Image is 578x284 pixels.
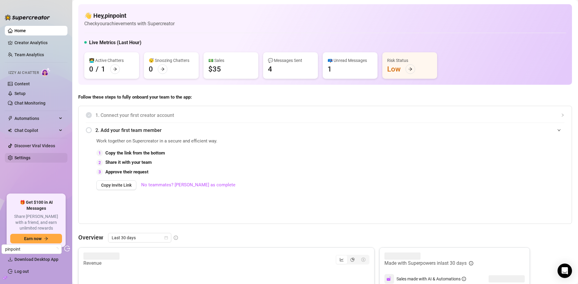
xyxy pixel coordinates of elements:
span: info-circle [174,236,178,240]
h4: 👋 Hey, pinpoint [84,11,175,20]
span: expanded [557,128,561,132]
div: 📪 Unread Messages [328,57,373,64]
span: info-circle [469,261,473,265]
strong: Copy the link from the bottom [105,150,165,156]
span: Copy Invite Link [101,183,132,188]
div: segmented control [336,255,369,264]
a: Home [14,28,26,33]
div: 2 [96,159,103,166]
a: Log out [14,269,29,274]
span: 2. Add your first team member [95,127,564,134]
a: Discover Viral Videos [14,143,55,148]
strong: Approve their request [105,169,148,175]
strong: Follow these steps to fully onboard your team to the app: [78,94,192,100]
div: 😴 Snoozing Chatters [149,57,194,64]
span: Work together on Supercreator in a secure and efficient way. [96,138,429,145]
span: Automations [14,114,57,123]
span: Download Desktop App [14,257,58,262]
div: 3 [96,169,103,175]
div: 💬 Messages Sent [268,57,313,64]
span: info-circle [462,277,466,281]
div: Open Intercom Messenger [558,264,572,278]
span: Chat Copilot [14,126,57,135]
img: logo-BBDzfeDw.svg [5,14,50,20]
span: loading [54,247,58,251]
h5: Live Metrics (Last Hour) [89,39,141,46]
span: Izzy AI Chatter [8,70,39,76]
a: Setup [14,91,26,96]
span: pinpoint [5,245,58,254]
span: Share [PERSON_NAME] with a friend, and earn unlimited rewards [10,214,62,231]
a: Content [14,81,30,86]
div: 1 [96,150,103,156]
a: Chat Monitoring [14,101,45,105]
article: Overview [78,233,103,242]
span: logout [64,246,70,252]
img: AI Chatter [41,68,51,76]
span: arrow-right [44,237,48,241]
span: pie-chart [350,258,355,262]
strong: Share it with your team [105,160,152,165]
div: 1 [328,64,332,74]
span: download [8,257,13,262]
div: 2. Add your first team member [86,123,564,138]
button: Copy Invite Link [96,180,136,190]
span: 1. Connect your first creator account [95,111,564,119]
div: Sales made with AI & Automations [396,276,466,282]
div: 1 [101,64,105,74]
div: Risk Status [387,57,432,64]
span: arrow-right [113,67,117,71]
span: 🎁 Get $100 in AI Messages [10,200,62,211]
span: arrow-right [160,67,165,71]
div: 1. Connect your first creator account [86,108,564,123]
div: 👩‍💻 Active Chatters [89,57,134,64]
img: svg%3e [387,276,392,282]
div: 4 [268,64,272,74]
span: Earn now [24,236,42,241]
span: build [3,276,7,280]
img: Chat Copilot [8,128,12,133]
div: 0 [89,64,93,74]
span: Last 30 days [112,233,168,242]
button: Earn nowarrow-right [10,234,62,243]
article: Check your achievements with Supercreator [84,20,175,27]
article: Revenue [83,260,120,267]
span: calendar [164,236,168,240]
span: thunderbolt [8,116,13,121]
a: Creator Analytics [14,38,63,47]
span: arrow-right [408,67,412,71]
div: $35 [208,64,221,74]
span: collapsed [561,113,564,117]
iframe: Adding Team Members [444,138,564,215]
a: Team Analytics [14,52,44,57]
div: 0 [149,64,153,74]
span: line-chart [340,258,344,262]
a: No teammates? [PERSON_NAME] as complete [141,182,235,189]
article: Made with Superpowers in last 30 days [384,260,467,267]
span: dollar-circle [361,258,365,262]
div: 💵 Sales [208,57,253,64]
a: Settings [14,155,30,160]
